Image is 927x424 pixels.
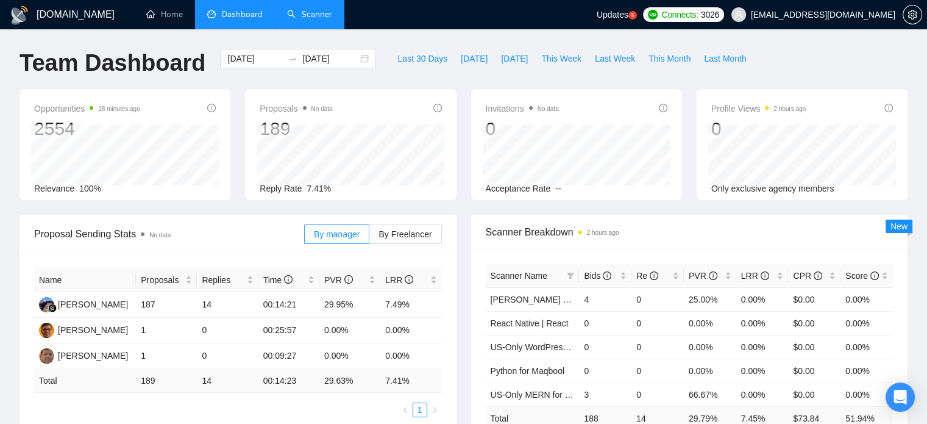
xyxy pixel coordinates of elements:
[579,383,631,406] td: 3
[697,49,753,68] button: Last Month
[197,318,258,343] td: 0
[709,271,717,280] span: info-circle
[903,10,922,20] span: setting
[344,275,353,284] span: info-circle
[146,9,183,20] a: homeHome
[486,117,559,140] div: 0
[684,335,736,359] td: 0.00%
[141,273,183,287] span: Proposals
[260,101,332,116] span: Proposals
[840,383,893,406] td: 0.00%
[648,52,691,65] span: This Month
[34,117,140,140] div: 2554
[34,369,136,393] td: Total
[398,403,413,417] li: Previous Page
[579,359,631,383] td: 0
[398,403,413,417] button: left
[39,297,54,312] img: AA
[20,49,205,77] h1: Team Dashboard
[736,335,789,359] td: 0.00%
[98,106,140,112] time: 18 minutes ago
[631,287,684,311] td: 0
[631,311,684,335] td: 0
[736,287,789,311] td: 0.00%
[380,369,441,393] td: 7.41 %
[324,275,353,285] span: PVR
[136,318,197,343] td: 1
[136,292,197,318] td: 187
[884,104,893,112] span: info-circle
[34,268,136,292] th: Name
[149,232,171,239] span: No data
[314,229,360,239] span: By manager
[39,348,54,364] img: SU
[535,49,588,68] button: This Week
[788,335,840,359] td: $0.00
[701,8,719,21] span: 3026
[684,287,736,311] td: 25.00%
[845,271,878,281] span: Score
[431,406,438,414] span: right
[661,8,698,21] span: Connects:
[886,383,915,412] div: Open Intercom Messenger
[79,184,101,193] span: 100%
[287,9,332,20] a: searchScanner
[136,268,197,292] th: Proposals
[405,275,413,284] span: info-circle
[227,52,283,65] input: Start date
[491,318,569,328] a: React Native | React
[564,267,577,285] span: filter
[433,104,442,112] span: info-circle
[491,271,547,281] span: Scanner Name
[34,226,304,242] span: Proposal Sending Stats
[684,383,736,406] td: 66.67%
[58,349,128,362] div: [PERSON_NAME]
[870,271,879,280] span: info-circle
[761,271,769,280] span: info-circle
[378,229,432,239] span: By Freelancer
[288,54,297,63] span: swap-right
[397,52,447,65] span: Last 30 Days
[197,343,258,369] td: 0
[788,287,840,311] td: $0.00
[734,10,743,19] span: user
[538,106,559,112] span: No data
[741,271,769,281] span: LRR
[711,184,834,193] span: Only exclusive agency members
[486,225,893,240] span: Scanner Breakdown
[39,323,54,338] img: SA
[311,106,333,112] span: No data
[491,366,564,376] a: Python for Maqbool
[903,5,922,24] button: setting
[684,359,736,383] td: 0.00%
[427,403,442,417] li: Next Page
[711,117,806,140] div: 0
[258,343,319,369] td: 00:09:27
[793,271,822,281] span: CPR
[773,106,806,112] time: 2 hours ago
[840,359,893,383] td: 0.00%
[788,383,840,406] td: $0.00
[39,325,128,334] a: SA[PERSON_NAME]
[402,406,409,414] span: left
[541,52,581,65] span: This Week
[258,318,319,343] td: 00:25:57
[595,52,635,65] span: Last Week
[631,359,684,383] td: 0
[642,49,697,68] button: This Month
[207,104,216,112] span: info-circle
[555,184,561,193] span: --
[587,229,619,236] time: 2 hours ago
[631,13,634,18] text: 5
[413,403,427,417] li: 1
[814,271,822,280] span: info-circle
[319,343,380,369] td: 0.00%
[380,318,441,343] td: 0.00%
[736,311,789,335] td: 0.00%
[840,335,893,359] td: 0.00%
[39,350,128,360] a: SU[PERSON_NAME]
[584,271,611,281] span: Bids
[659,104,667,112] span: info-circle
[579,335,631,359] td: 0
[260,117,332,140] div: 189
